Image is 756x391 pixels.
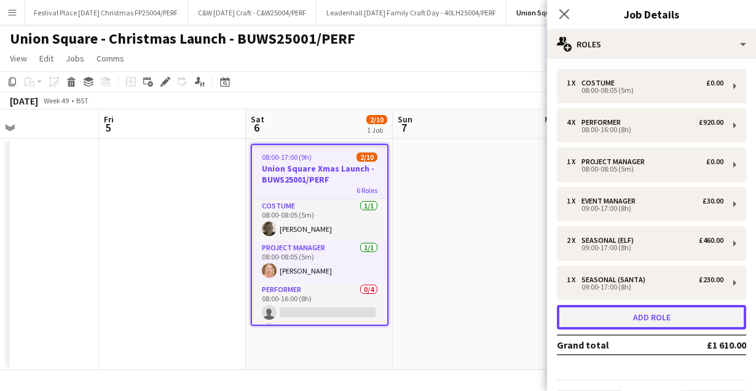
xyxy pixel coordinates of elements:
[567,245,723,251] div: 09:00-17:00 (8h)
[581,118,626,127] div: Performer
[188,1,317,25] button: C&W [DATE] Craft - C&W25004/PERF
[706,157,723,166] div: £0.00
[76,96,89,105] div: BST
[249,120,264,135] span: 6
[92,50,129,66] a: Comms
[567,127,723,133] div: 08:00-16:00 (8h)
[567,118,581,127] div: 4 x
[366,115,387,124] span: 2/10
[104,114,114,125] span: Fri
[581,197,640,205] div: Event Manager
[706,79,723,87] div: £0.00
[5,50,32,66] a: View
[41,96,71,105] span: Week 49
[252,283,387,378] app-card-role: Performer0/408:00-16:00 (8h)
[567,197,581,205] div: 1 x
[251,144,388,326] app-job-card: 08:00-17:00 (9h)2/10Union Square Xmas Launch - BUWS25001/PERF6 RolesCostume1/108:00-08:05 (5m)[PE...
[703,197,723,205] div: £30.00
[581,79,620,87] div: Costume
[102,120,114,135] span: 5
[567,205,723,211] div: 09:00-17:00 (8h)
[669,335,746,355] td: £1 610.00
[581,236,639,245] div: Seasonal (Elf)
[10,95,38,107] div: [DATE]
[356,152,377,162] span: 2/10
[396,120,412,135] span: 7
[10,53,27,64] span: View
[543,120,561,135] span: 8
[262,152,312,162] span: 08:00-17:00 (9h)
[506,1,697,25] button: Union Square - Christmas Launch - BUWS25001/PERF
[61,50,89,66] a: Jobs
[66,53,84,64] span: Jobs
[398,114,412,125] span: Sun
[557,305,746,330] button: Add role
[581,157,650,166] div: Project Manager
[96,53,124,64] span: Comms
[567,236,581,245] div: 2 x
[581,275,650,284] div: Seasonal (Santa)
[567,284,723,290] div: 09:00-17:00 (8h)
[34,50,58,66] a: Edit
[547,30,756,59] div: Roles
[699,236,723,245] div: £460.00
[39,53,53,64] span: Edit
[567,79,581,87] div: 1 x
[10,30,355,48] h1: Union Square - Christmas Launch - BUWS25001/PERF
[317,1,506,25] button: Leadenhall [DATE] Family Craft Day - 40LH25004/PERF
[699,118,723,127] div: £920.00
[567,166,723,172] div: 08:00-08:05 (5m)
[547,6,756,22] h3: Job Details
[567,157,581,166] div: 1 x
[699,275,723,284] div: £230.00
[545,114,561,125] span: Mon
[251,114,264,125] span: Sat
[567,275,581,284] div: 1 x
[252,163,387,185] h3: Union Square Xmas Launch - BUWS25001/PERF
[252,199,387,241] app-card-role: Costume1/108:00-08:05 (5m)[PERSON_NAME]
[567,87,723,93] div: 08:00-08:05 (5m)
[252,241,387,283] app-card-role: Project Manager1/108:00-08:05 (5m)[PERSON_NAME]
[356,186,377,195] span: 6 Roles
[24,1,188,25] button: Festival Place [DATE] Christmas FP25004/PERF
[367,125,387,135] div: 1 Job
[557,335,669,355] td: Grand total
